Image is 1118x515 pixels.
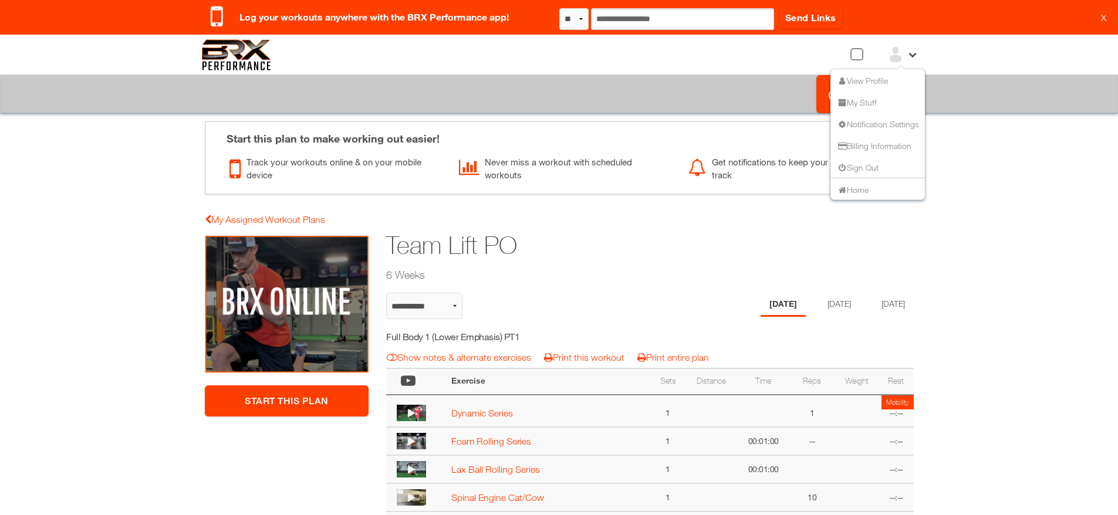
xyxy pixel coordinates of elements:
[685,368,737,395] th: Distance
[1101,12,1106,23] a: X
[761,293,806,317] li: Day 1
[451,436,531,446] a: Foam Rolling Series
[451,408,513,418] a: Dynamic Series
[651,483,685,511] td: 1
[459,153,671,182] div: Never miss a workout with scheduled workouts
[835,368,879,395] th: Weight
[386,330,596,343] h5: Full Body 1 (Lower Emphasis) PT1
[879,455,913,483] td: --:--
[651,368,685,395] th: Sets
[887,46,904,63] img: ex-default-user.svg
[397,405,426,421] img: thumbnail.png
[386,228,823,263] h1: Team Lift PO
[881,395,914,409] td: Mobility
[819,293,860,317] li: Day 2
[205,235,369,374] img: Team Lift PO
[651,455,685,483] td: 1
[202,39,272,70] img: 6f7da32581c89ca25d665dc3aae533e4f14fe3ef_original.svg
[816,75,917,113] a: Log Workout
[836,118,919,128] a: Notification Settings
[836,184,869,194] a: Home
[451,492,544,503] a: Spinal Engine Cat/Cow
[445,368,651,395] th: Exercise
[836,97,877,107] a: My Stuff
[637,352,709,362] a: Print entire plan
[873,293,914,317] li: Day 3
[879,395,913,428] td: --:--
[386,267,823,282] h2: 6 Weeks
[397,433,426,449] img: thumbnail.png
[836,75,888,85] a: View Profile
[879,483,913,511] td: --:--
[651,395,685,428] td: 1
[737,368,790,395] th: Time
[451,464,540,475] a: Lax Ball Rolling Series
[779,6,842,29] a: Send Links
[790,427,835,455] td: --
[836,140,911,150] a: Billing Information
[544,352,624,362] a: Print this workout
[397,489,426,506] img: thumbnail.png
[737,455,790,483] td: 00:01:00
[651,427,685,455] td: 1
[836,162,879,172] a: Sign Out
[737,427,790,455] td: 00:01:00
[387,352,531,362] a: Show notes & alternate exercises
[879,427,913,455] td: --:--
[205,214,325,225] a: My Assigned Workout Plans
[790,395,835,428] td: 1
[205,385,369,416] a: Start This Plan
[790,483,835,511] td: 10
[229,153,441,182] div: Track your workouts online & on your mobile device
[688,153,900,182] div: Get notifications to keep your workouts on track
[397,461,426,477] img: thumbnail.png
[790,368,835,395] th: Reps
[879,368,913,395] th: Rest
[215,122,904,147] div: Start this plan to make working out easier!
